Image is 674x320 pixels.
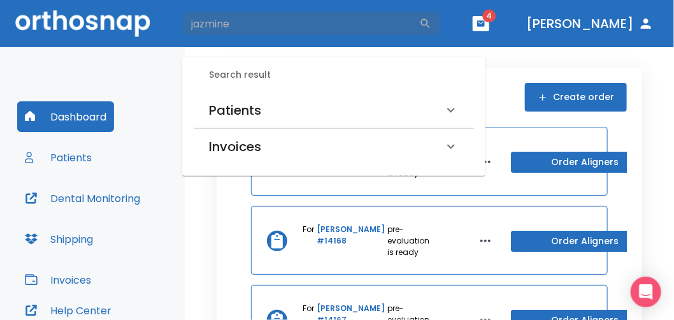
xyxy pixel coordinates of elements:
[209,100,261,120] h6: Patients
[525,83,627,112] button: Create order
[387,224,429,258] p: pre-evaluation is ready
[209,136,261,157] h6: Invoices
[17,101,114,132] button: Dashboard
[194,129,474,164] div: Invoices
[511,152,659,173] button: Order Aligners
[17,183,148,214] button: Dental Monitoring
[521,12,659,35] button: [PERSON_NAME]
[182,11,419,36] input: Search by Patient Name or Case #
[194,92,474,128] div: Patients
[17,265,99,295] button: Invoices
[631,277,661,307] div: Open Intercom Messenger
[511,231,659,252] button: Order Aligners
[15,10,150,36] img: Orthosnap
[17,224,101,254] button: Shipping
[303,224,314,258] p: For
[209,68,474,82] h6: Search result
[17,142,99,173] button: Patients
[483,10,496,22] span: 4
[317,224,385,258] a: [PERSON_NAME] #14168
